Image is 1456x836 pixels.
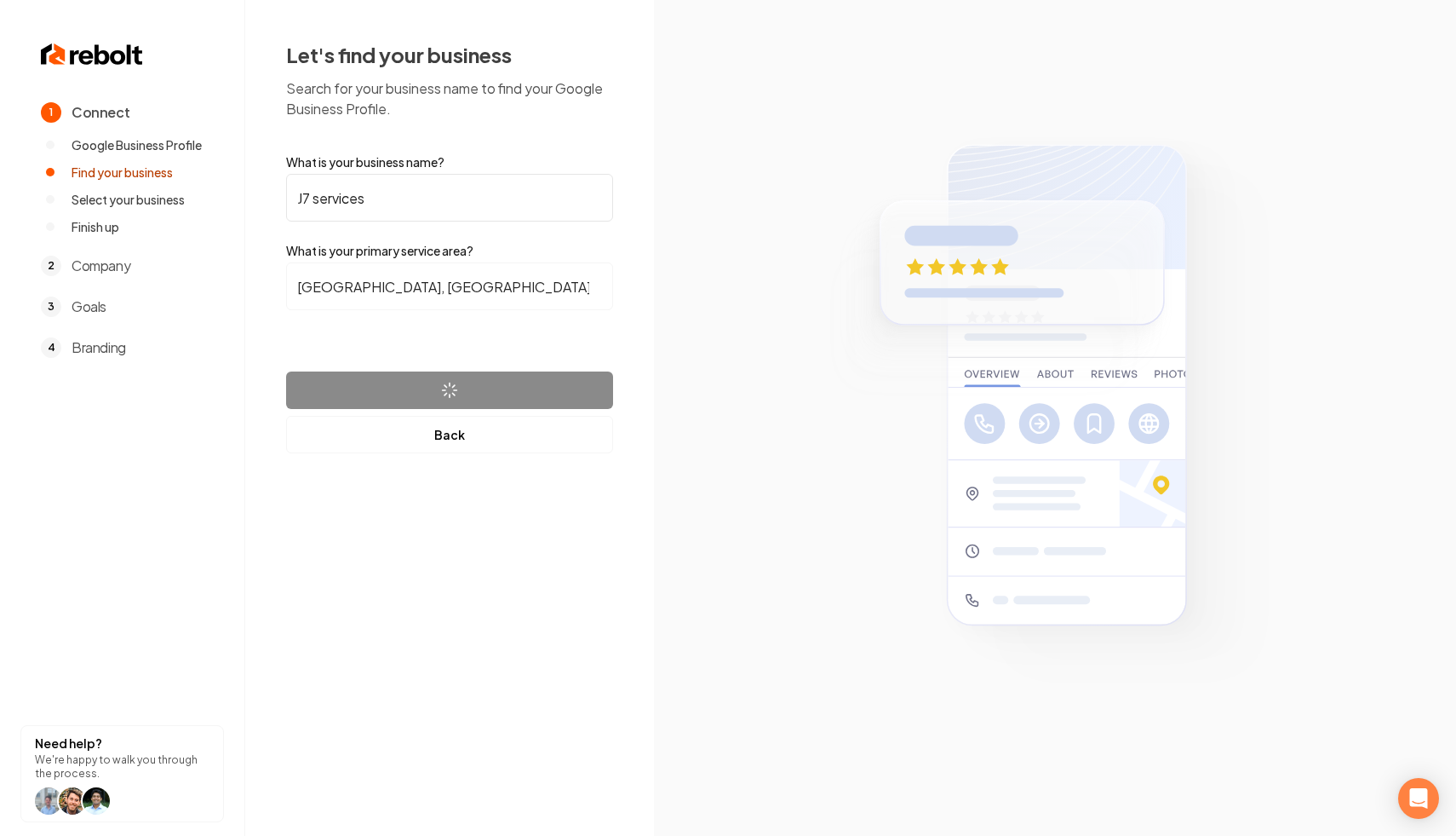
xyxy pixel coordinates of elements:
input: City or county or neighborhood [286,262,613,310]
span: Finish up [72,218,119,235]
label: What is your business name? [286,153,613,170]
span: 4 [41,337,61,358]
img: Rebolt Logo [41,41,143,68]
label: What is your primary service area? [286,242,613,259]
span: Connect [72,102,129,123]
img: help icon Will [59,787,86,815]
img: help icon arwin [83,787,110,815]
img: Google Business Profile [814,127,1295,709]
span: Google Business Profile [72,136,202,153]
p: We're happy to walk you through the process. [35,753,209,781]
strong: Need help? [35,735,102,751]
h2: Let's find your business [286,41,613,68]
p: Search for your business name to find your Google Business Profile. [286,78,613,119]
span: Goals [72,297,106,317]
span: Find your business [72,164,173,181]
img: help icon Will [35,787,62,815]
span: 2 [41,256,61,276]
span: Company [72,256,130,276]
span: 3 [41,297,61,317]
button: Need help?We're happy to walk you through the process.help icon Willhelp icon Willhelp icon arwin [20,725,224,822]
div: Open Intercom Messenger [1398,778,1439,819]
input: Company Name [286,174,613,222]
span: Branding [72,337,126,358]
span: 1 [41,102,61,123]
button: Back [286,416,613,453]
span: Select your business [72,191,185,208]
